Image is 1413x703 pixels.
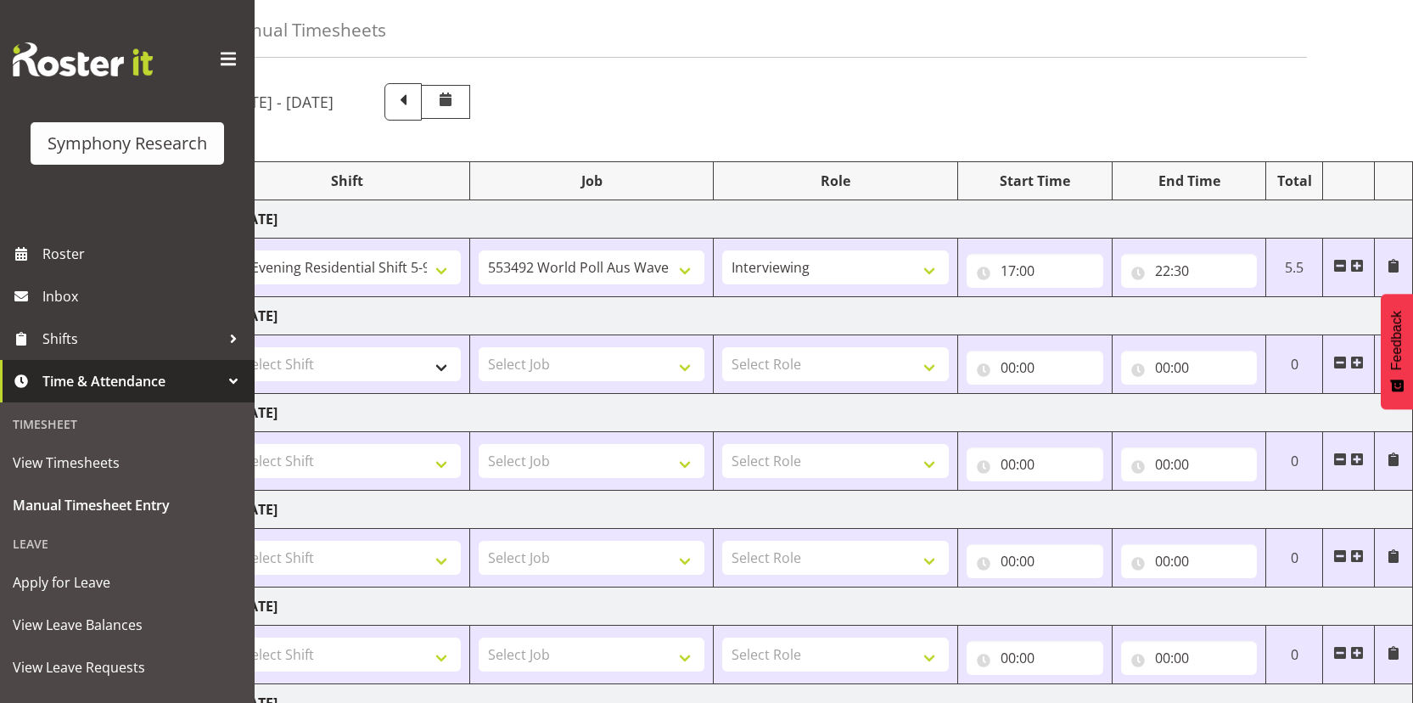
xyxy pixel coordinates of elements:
[13,655,242,680] span: View Leave Requests
[1275,171,1314,191] div: Total
[1121,171,1258,191] div: End Time
[225,93,334,111] h5: [DATE] - [DATE]
[234,171,461,191] div: Shift
[967,447,1103,481] input: Click to select...
[967,351,1103,385] input: Click to select...
[1389,311,1405,370] span: Feedback
[967,171,1103,191] div: Start Time
[42,284,246,309] span: Inbox
[13,450,242,475] span: View Timesheets
[4,561,250,604] a: Apply for Leave
[4,646,250,689] a: View Leave Requests
[4,441,250,484] a: View Timesheets
[967,641,1103,675] input: Click to select...
[225,20,386,40] h4: Manual Timesheets
[226,491,1413,529] td: [DATE]
[967,544,1103,578] input: Click to select...
[4,604,250,646] a: View Leave Balances
[226,588,1413,626] td: [DATE]
[42,241,246,267] span: Roster
[1121,254,1258,288] input: Click to select...
[4,407,250,441] div: Timesheet
[479,171,705,191] div: Job
[1266,335,1323,394] td: 0
[1121,447,1258,481] input: Click to select...
[42,326,221,351] span: Shifts
[226,200,1413,239] td: [DATE]
[1266,239,1323,297] td: 5.5
[1266,432,1323,491] td: 0
[1266,626,1323,684] td: 0
[42,368,221,394] span: Time & Attendance
[13,42,153,76] img: Rosterit website logo
[1381,294,1413,409] button: Feedback - Show survey
[226,297,1413,335] td: [DATE]
[13,612,242,638] span: View Leave Balances
[13,570,242,595] span: Apply for Leave
[4,484,250,526] a: Manual Timesheet Entry
[13,492,242,518] span: Manual Timesheet Entry
[226,394,1413,432] td: [DATE]
[4,526,250,561] div: Leave
[1121,641,1258,675] input: Click to select...
[967,254,1103,288] input: Click to select...
[1266,529,1323,588] td: 0
[1121,351,1258,385] input: Click to select...
[1121,544,1258,578] input: Click to select...
[48,131,207,156] div: Symphony Research
[722,171,949,191] div: Role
